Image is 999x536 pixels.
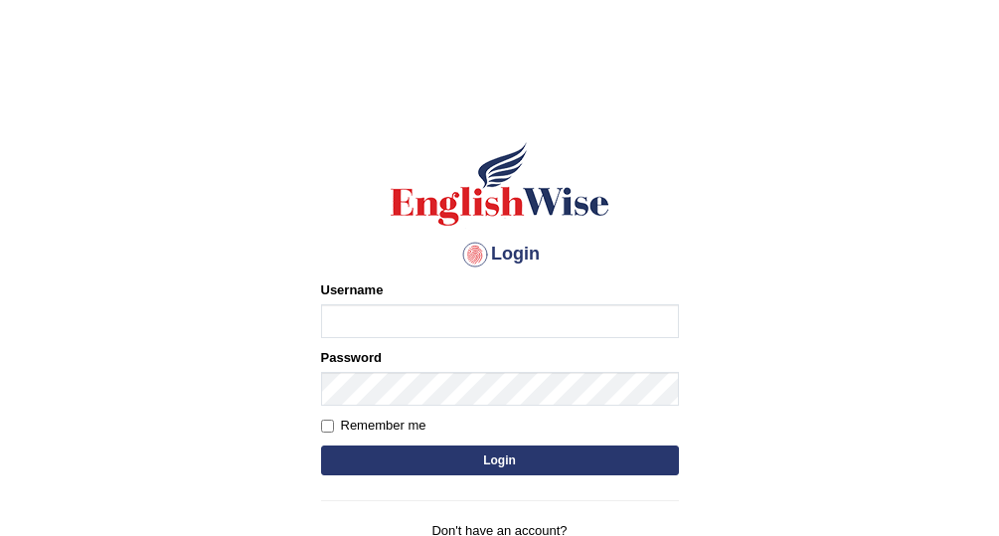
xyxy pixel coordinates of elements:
[321,446,679,475] button: Login
[387,139,613,229] img: Logo of English Wise sign in for intelligent practice with AI
[321,348,382,367] label: Password
[321,416,426,436] label: Remember me
[321,239,679,270] h4: Login
[321,420,334,433] input: Remember me
[321,280,384,299] label: Username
